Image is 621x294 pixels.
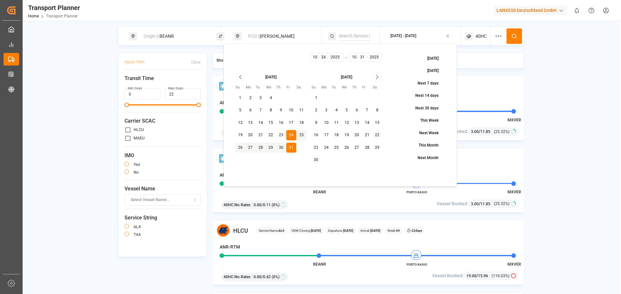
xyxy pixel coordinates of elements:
[125,103,129,107] span: Minimum
[399,262,435,267] span: PORTO KAGIO
[272,202,279,208] span: (0%)
[321,130,332,140] button: 17
[339,31,370,41] input: Search Service String
[403,152,445,164] button: Next Month
[342,105,352,116] button: 5
[245,93,256,103] button: 2
[311,105,321,116] button: 2
[471,128,492,135] div: /
[328,55,342,60] input: YYYY
[437,200,468,207] span: Vessel Booked:
[235,93,245,103] button: 1
[366,55,368,60] span: /
[276,130,286,140] button: 23
[286,118,297,128] button: 17
[400,103,445,114] button: Next 30 days
[362,85,372,91] th: Friday
[296,130,307,140] button: 25
[342,130,352,140] button: 19
[286,85,297,91] th: Friday
[352,85,362,91] th: Thursday
[352,105,362,116] button: 6
[125,117,201,125] span: Carrier SCAC
[245,118,256,128] button: 13
[362,105,372,116] button: 7
[220,99,240,106] h4: ANR-RTM
[311,130,321,140] button: 16
[265,75,277,80] div: [DATE]
[332,143,342,153] button: 25
[311,155,321,165] button: 30
[28,3,80,13] div: Transport Planner
[466,272,490,279] div: /
[235,85,245,91] th: Sunday
[291,228,321,233] span: VGM Closing:
[321,85,332,91] th: Monday
[373,73,381,81] button: Go to next month
[256,93,266,103] button: 3
[278,229,284,232] b: AL4
[367,55,381,60] input: YYYY
[134,170,139,174] label: no
[332,130,342,140] button: 18
[387,228,400,233] span: Week:
[256,118,266,128] button: 14
[411,229,422,232] b: 22 days
[357,55,359,60] span: /
[403,78,445,89] button: Next 7 days
[321,105,332,116] button: 3
[276,143,286,153] button: 30
[311,85,321,91] th: Sunday
[216,58,228,64] span: Show :
[478,274,488,278] span: 15.96
[405,115,445,127] button: This Week
[327,55,329,60] span: /
[286,130,297,140] button: 24
[311,143,321,153] button: 23
[266,93,276,103] button: 4
[341,75,352,80] div: [DATE]
[233,226,248,235] span: HLCU
[318,55,320,60] span: /
[245,85,256,91] th: Monday
[223,202,234,208] span: 40HC :
[507,262,521,267] span: MXVER
[134,136,145,140] label: MAEU
[372,105,383,116] button: 8
[372,85,383,91] th: Saturday
[311,93,321,103] button: 1
[235,143,245,153] button: 26
[475,33,487,40] span: 40HC
[432,272,464,279] span: Vessel Booked:
[570,3,584,18] button: show 0 new notifications
[272,274,279,280] span: (0%)
[332,105,342,116] button: 4
[313,262,326,267] span: BEANR
[396,229,400,232] b: 44
[507,118,521,122] span: MXVER
[234,202,250,208] span: No Rates
[28,14,39,18] a: Home
[400,90,445,102] button: Next 14 days
[480,202,490,206] span: 11.85
[311,229,321,232] b: [DATE]
[125,75,201,82] span: Transit Time
[351,55,357,60] input: M
[234,274,250,280] span: No Rates
[313,190,326,194] span: BEANR
[471,129,479,134] span: 3.00
[191,56,201,68] button: Clear
[332,118,342,128] button: 11
[286,143,297,153] button: 31
[342,85,352,91] th: Wednesday
[125,214,201,222] span: Service String
[254,202,271,208] span: 0.00 / 0.11
[235,130,245,140] button: 19
[256,85,266,91] th: Tuesday
[128,86,142,91] label: Min Days
[332,85,342,91] th: Tuesday
[276,85,286,91] th: Thursday
[372,118,383,128] button: 15
[312,55,319,60] input: M
[259,228,284,233] span: Service Name:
